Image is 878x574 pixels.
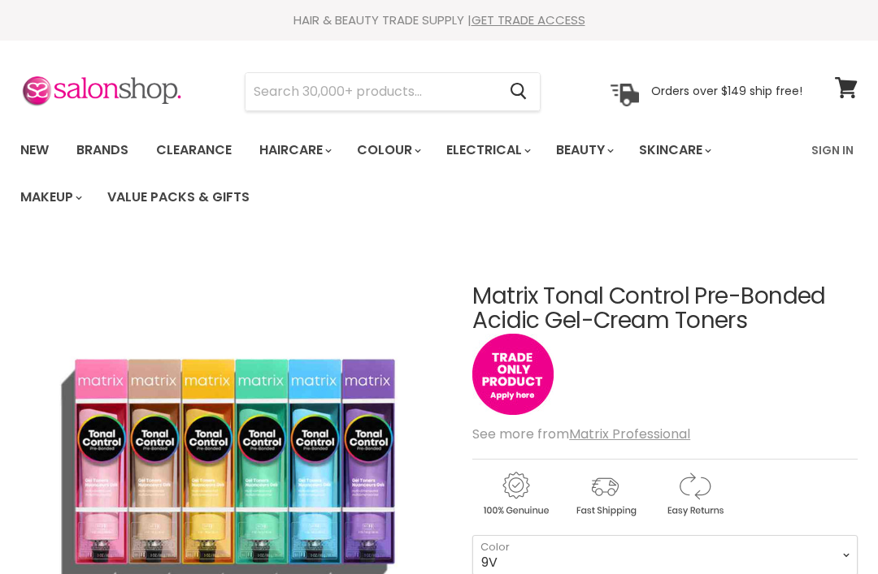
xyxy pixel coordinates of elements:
a: Brands [64,133,141,167]
a: Clearance [144,133,244,167]
p: Orders over $149 ship free! [651,84,802,98]
ul: Main menu [8,127,802,221]
h1: Matrix Tonal Control Pre-Bonded Acidic Gel-Cream Toners [472,284,858,334]
a: GET TRADE ACCESS [472,11,585,28]
a: Value Packs & Gifts [95,180,262,214]
img: genuine.gif [472,469,559,519]
a: Haircare [247,133,341,167]
a: New [8,133,61,167]
a: Beauty [544,133,624,167]
a: Colour [345,133,431,167]
a: Matrix Professional [569,425,690,443]
button: Search [497,73,540,110]
img: shipping.gif [562,469,648,519]
a: Makeup [8,180,92,214]
input: Search [246,73,497,110]
img: tradeonly_small.jpg [472,334,554,415]
a: Electrical [434,133,541,167]
span: See more from [472,425,690,443]
a: Sign In [802,133,863,167]
img: returns.gif [651,469,737,519]
form: Product [245,72,541,111]
a: Skincare [627,133,721,167]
